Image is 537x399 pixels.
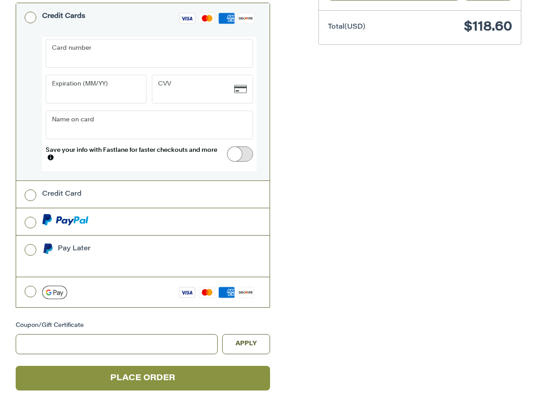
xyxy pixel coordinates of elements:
[464,21,512,34] span: $118.60
[16,321,271,330] div: Coupon/Gift Certificate
[16,366,271,390] button: Place Order
[16,334,218,354] input: Gift Certificate or Coupon Code
[42,243,53,254] img: Pay Later icon
[159,76,234,103] iframe: Secure Credit Card Frame - CVV
[52,76,128,103] iframe: Secure Credit Card Frame - Expiration Date
[42,187,82,202] div: Credit Card
[42,9,86,24] div: Credit Cards
[52,112,234,138] iframe: Secure Credit Card Frame - Cardholder Name
[42,257,225,265] iframe: PayPal Message 1
[42,286,67,299] img: Google Pay icon
[42,214,89,225] img: PayPal icon
[222,334,271,354] button: Apply
[52,40,234,67] iframe: Secure Credit Card Frame - Credit Card Number
[58,241,225,256] div: Pay Later
[328,24,365,30] span: Total (USD)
